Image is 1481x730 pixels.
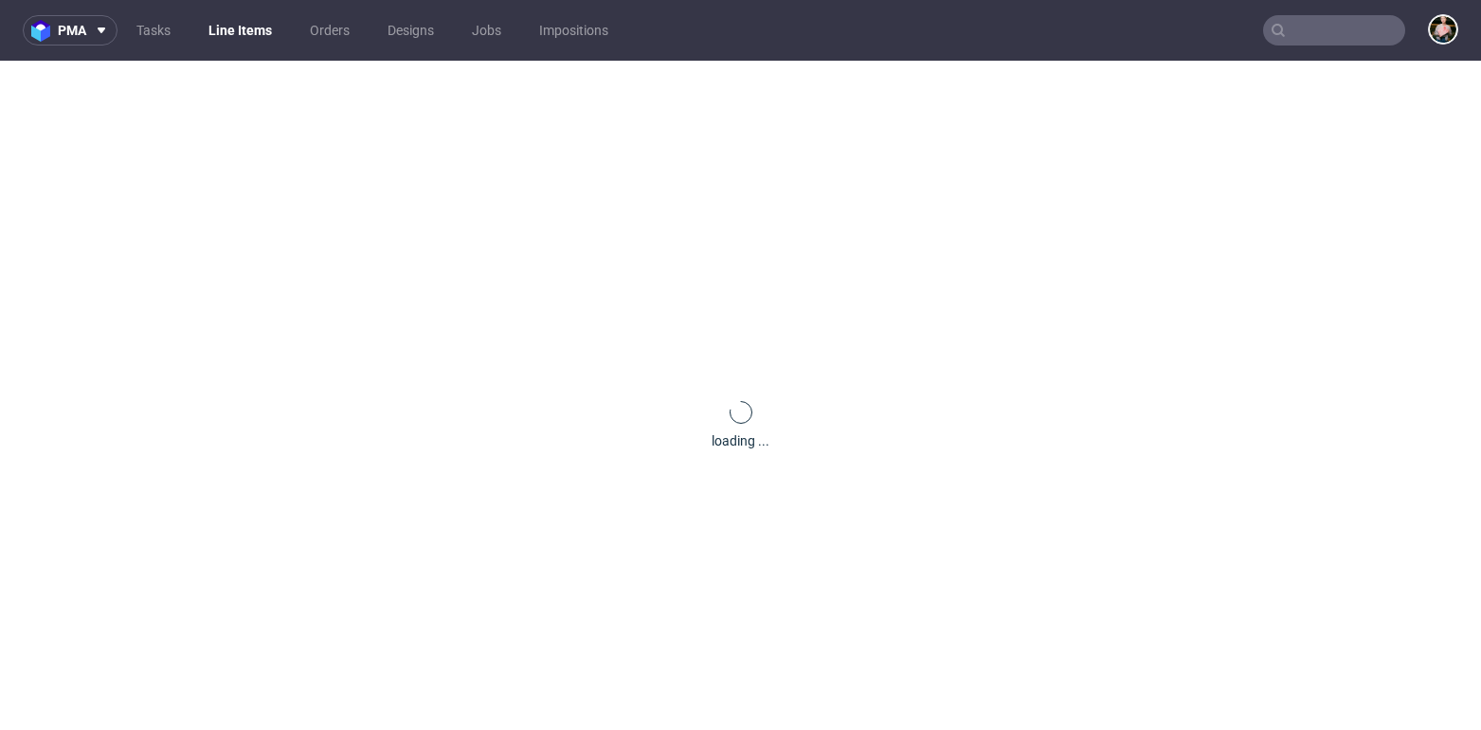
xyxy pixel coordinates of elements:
[298,15,361,46] a: Orders
[197,15,283,46] a: Line Items
[376,15,445,46] a: Designs
[31,20,58,42] img: logo
[528,15,620,46] a: Impositions
[461,15,513,46] a: Jobs
[58,24,86,37] span: pma
[1430,16,1456,43] img: Marta Tomaszewska
[23,15,117,46] button: pma
[125,15,182,46] a: Tasks
[712,431,769,450] div: loading ...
